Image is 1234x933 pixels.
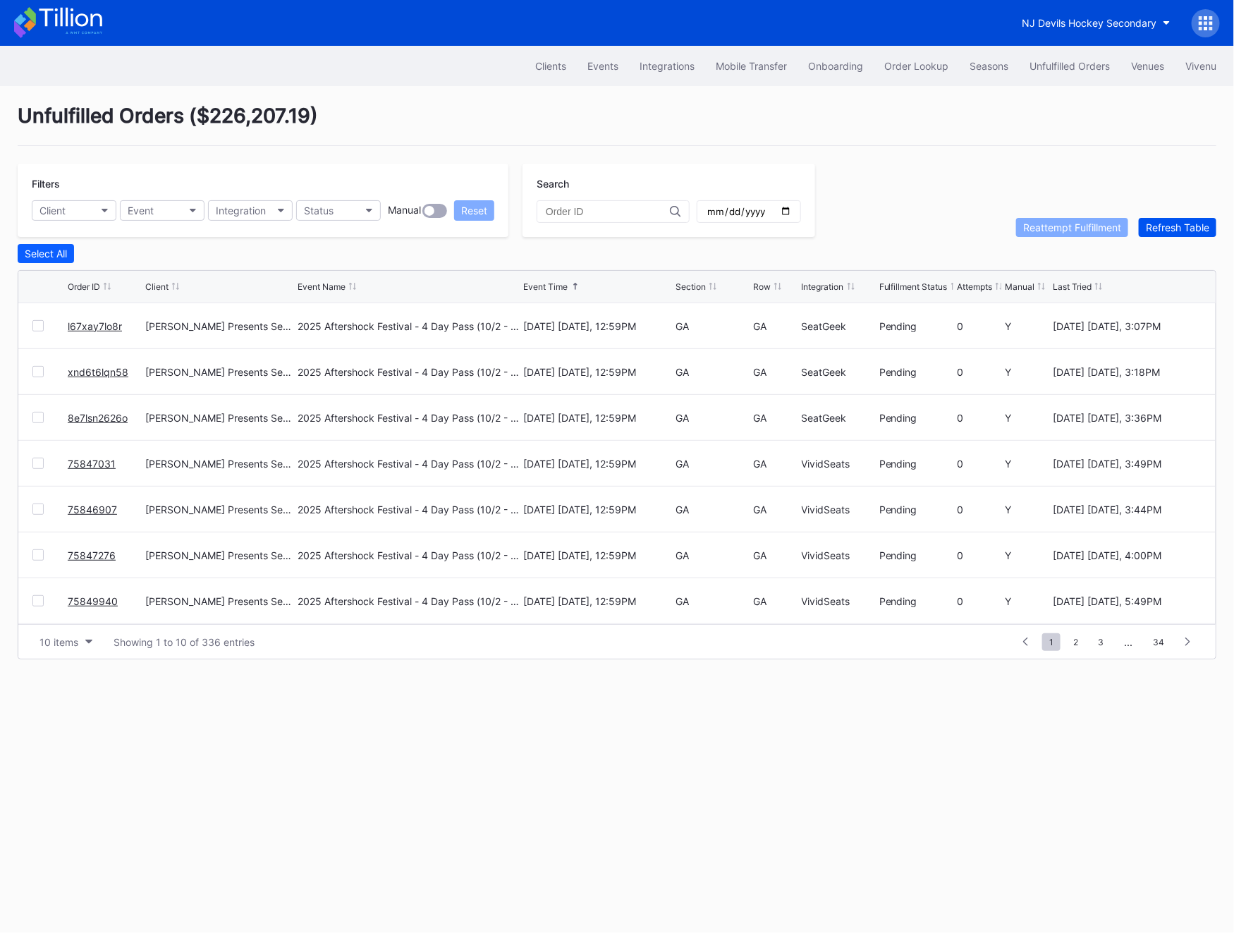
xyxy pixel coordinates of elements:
[537,178,801,190] div: Search
[884,60,948,72] div: Order Lookup
[879,595,953,607] div: Pending
[524,366,673,378] div: [DATE] [DATE], 12:59PM
[145,320,294,332] div: [PERSON_NAME] Presents Secondary
[705,53,798,79] a: Mobile Transfer
[879,366,953,378] div: Pending
[1016,218,1128,237] button: Reattempt Fulfillment
[1053,281,1092,292] div: Last Tried
[524,458,673,470] div: [DATE] [DATE], 12:59PM
[68,281,100,292] div: Order ID
[802,504,876,516] div: VividSeats
[298,504,520,516] div: 2025 Aftershock Festival - 4 Day Pass (10/2 - 10/5) (Blink 182, Deftones, Korn, Bring Me The Hori...
[1053,595,1202,607] div: [DATE] [DATE], 5:49PM
[1139,218,1216,237] button: Refresh Table
[1005,366,1049,378] div: Y
[1113,636,1143,648] div: ...
[879,412,953,424] div: Pending
[1091,633,1111,651] span: 3
[1019,53,1120,79] button: Unfulfilled Orders
[114,636,255,648] div: Showing 1 to 10 of 336 entries
[524,504,673,516] div: [DATE] [DATE], 12:59PM
[1022,17,1156,29] div: NJ Devils Hockey Secondary
[879,549,953,561] div: Pending
[802,595,876,607] div: VividSeats
[1146,633,1171,651] span: 34
[640,60,695,72] div: Integrations
[970,60,1008,72] div: Seasons
[1005,412,1049,424] div: Y
[753,595,798,607] div: GA
[957,504,1001,516] div: 0
[1053,504,1202,516] div: [DATE] [DATE], 3:44PM
[676,412,750,424] div: GA
[1011,10,1181,36] button: NJ Devils Hockey Secondary
[208,200,293,221] button: Integration
[1120,53,1175,79] a: Venues
[68,595,118,607] a: 75849940
[524,281,568,292] div: Event Time
[68,366,128,378] a: xnd6t6lqn58
[68,504,117,516] a: 75846907
[298,281,346,292] div: Event Name
[1030,60,1110,72] div: Unfulfilled Orders
[1053,458,1202,470] div: [DATE] [DATE], 3:49PM
[1185,60,1216,72] div: Vivenu
[145,281,169,292] div: Client
[1005,281,1034,292] div: Manual
[145,504,294,516] div: [PERSON_NAME] Presents Secondary
[802,320,876,332] div: SeatGeek
[454,200,494,221] button: Reset
[957,595,1001,607] div: 0
[802,458,876,470] div: VividSeats
[753,412,798,424] div: GA
[802,549,876,561] div: VividSeats
[304,205,334,217] div: Status
[798,53,874,79] a: Onboarding
[753,320,798,332] div: GA
[1175,53,1227,79] button: Vivenu
[68,549,116,561] a: 75847276
[524,320,673,332] div: [DATE] [DATE], 12:59PM
[216,205,266,217] div: Integration
[32,200,116,221] button: Client
[524,595,673,607] div: [DATE] [DATE], 12:59PM
[676,595,750,607] div: GA
[676,549,750,561] div: GA
[120,200,204,221] button: Event
[1005,504,1049,516] div: Y
[1023,221,1121,233] div: Reattempt Fulfillment
[524,549,673,561] div: [DATE] [DATE], 12:59PM
[959,53,1019,79] button: Seasons
[753,458,798,470] div: GA
[298,366,520,378] div: 2025 Aftershock Festival - 4 Day Pass (10/2 - 10/5) (Blink 182, Deftones, Korn, Bring Me The Hori...
[753,281,771,292] div: Row
[957,366,1001,378] div: 0
[18,104,1216,146] div: Unfulfilled Orders ( $226,207.19 )
[525,53,577,79] button: Clients
[546,206,670,217] input: Order ID
[957,549,1001,561] div: 0
[1053,320,1202,332] div: [DATE] [DATE], 3:07PM
[32,633,99,652] button: 10 items
[1005,595,1049,607] div: Y
[577,53,629,79] a: Events
[145,412,294,424] div: [PERSON_NAME] Presents Secondary
[676,281,706,292] div: Section
[587,60,618,72] div: Events
[1146,221,1209,233] div: Refresh Table
[298,595,520,607] div: 2025 Aftershock Festival - 4 Day Pass (10/2 - 10/5) (Blink 182, Deftones, Korn, Bring Me The Hori...
[802,412,876,424] div: SeatGeek
[808,60,863,72] div: Onboarding
[957,412,1001,424] div: 0
[68,412,128,424] a: 8e7lsn2626o
[676,458,750,470] div: GA
[145,366,294,378] div: [PERSON_NAME] Presents Secondary
[874,53,959,79] button: Order Lookup
[802,366,876,378] div: SeatGeek
[524,412,673,424] div: [DATE] [DATE], 12:59PM
[629,53,705,79] a: Integrations
[957,458,1001,470] div: 0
